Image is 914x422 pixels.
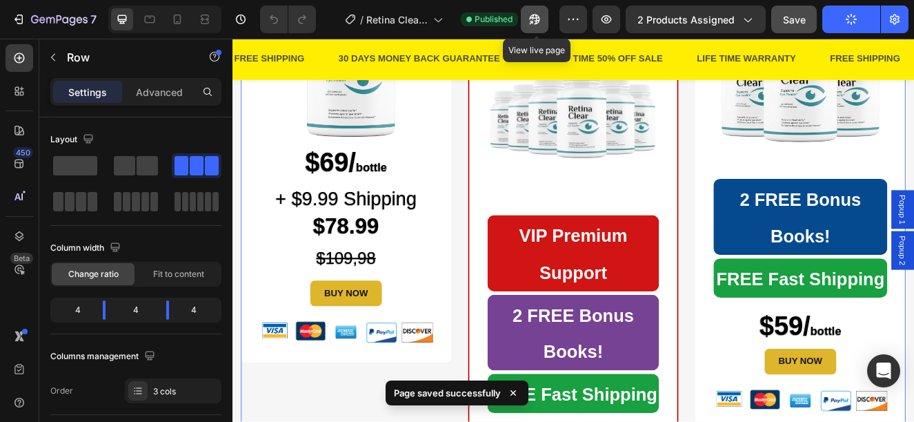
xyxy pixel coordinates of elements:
div: 4 [180,300,219,320]
strong: bottle [150,149,188,164]
span: Change ratio [68,268,119,280]
strong: $59/ [640,331,702,367]
button: BUY NOW [95,294,181,325]
strong: 2 FREE Bonus Books! [616,184,764,253]
strong: 2 FREE Bonus Books! [340,325,488,394]
s: $109,98 [102,256,175,278]
div: 30 DAYS MONEY BACK GUARANTEE [128,14,327,37]
span: Save [783,14,806,26]
span: Fit to content [153,268,204,280]
div: Column width [50,239,123,258]
button: 7 [6,6,103,33]
button: Save [771,6,817,33]
div: Beta [10,253,33,264]
span: Published [475,13,513,26]
strong: bottle [702,347,739,363]
span: / [360,12,364,27]
img: gempages_560787834538034266-1f2d4650-2855-48aa-8be1-b16b66a3d076.webp [206,345,244,370]
div: BUY NOW [111,300,164,320]
div: BUY NOW [663,383,716,403]
strong: FREE Fast Shipping [588,280,792,305]
iframe: Design area [232,39,914,422]
div: 450 [13,147,33,158]
div: 4 [53,300,92,320]
img: gempages_560787834538034266-680d2d91-ed1d-4bb6-8143-dcb83866e5ff.png [119,343,157,372]
span: 2 products assigned [637,12,735,27]
div: 3 cols [153,385,218,398]
p: Row [67,49,184,66]
div: Open Intercom Messenger [867,354,900,387]
strong: $78.99 [98,213,178,242]
div: Undo/Redo [260,6,316,33]
img: gempages_560787834538034266-897fc73c-570f-46df-890a-1702e84af34f.png [162,343,200,372]
img: gempages_560787834538034266-47265d59-0ba5-4892-905e-68c0e45b4543.png [32,343,70,367]
button: 2 products assigned [626,6,766,33]
p: Advanced [136,85,183,99]
span: + $9.99 Shipping [52,182,224,207]
div: LIMITED TIME 50% OFF SALE [365,14,524,37]
p: Settings [68,85,107,99]
div: 4 [117,300,155,320]
div: Order [50,385,73,397]
span: Popup 2 [807,240,821,276]
p: 7 [90,11,97,28]
div: LIFE TIME WARRANTY [563,14,686,37]
span: Popup 1 [807,190,821,226]
div: FREE SHIPPING [724,14,813,37]
div: Layout [50,131,97,149]
div: FREE SHIPPING [1,14,89,37]
div: Columns management [50,347,158,366]
img: gempages_560787834538034266-7a16a50c-043f-4153-b6af-84220619a822.png [76,343,114,368]
strong: VIP Premium Support [348,228,480,297]
button: BUY NOW [646,377,733,408]
strong: $69/ [88,133,150,169]
p: Page saved successfully [394,386,501,400]
span: Retina Clear (NEW VISION CAPS) [366,12,428,27]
